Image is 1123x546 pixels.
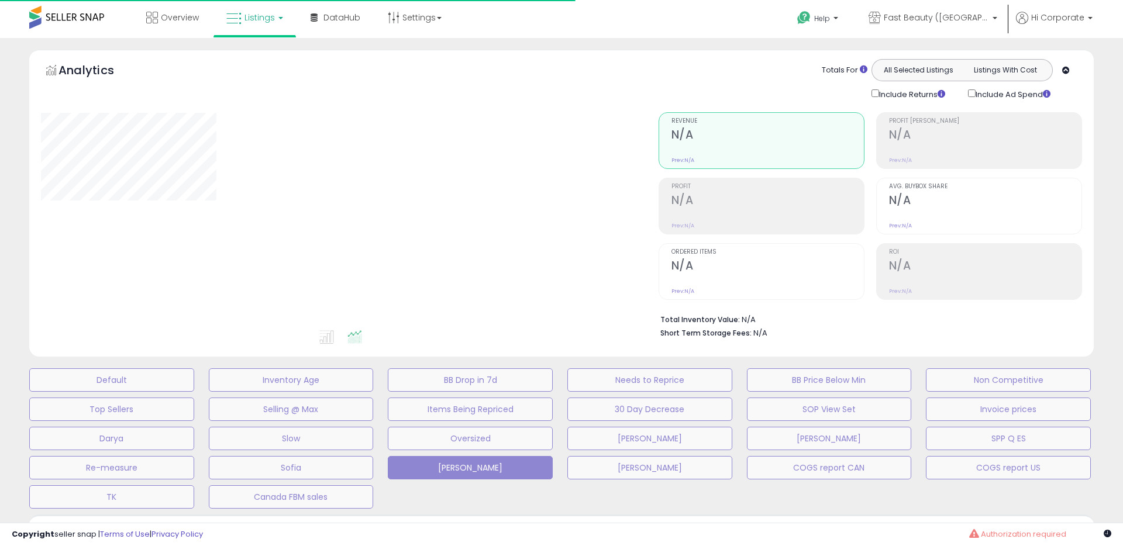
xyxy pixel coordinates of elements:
[797,11,811,25] i: Get Help
[959,87,1069,101] div: Include Ad Spend
[889,249,1081,255] span: ROI
[962,63,1049,78] button: Listings With Cost
[671,259,864,275] h2: N/A
[671,288,694,295] small: Prev: N/A
[209,427,374,450] button: Slow
[1031,12,1084,23] span: Hi Corporate
[161,12,199,23] span: Overview
[567,398,732,421] button: 30 Day Decrease
[926,368,1091,392] button: Non Competitive
[671,193,864,209] h2: N/A
[29,456,194,479] button: Re-measure
[388,456,553,479] button: [PERSON_NAME]
[747,368,912,392] button: BB Price Below Min
[671,249,864,255] span: Ordered Items
[12,529,203,540] div: seller snap | |
[388,398,553,421] button: Items Being Repriced
[671,157,694,164] small: Prev: N/A
[209,398,374,421] button: Selling @ Max
[788,2,850,38] a: Help
[671,222,694,229] small: Prev: N/A
[889,128,1081,144] h2: N/A
[889,259,1081,275] h2: N/A
[567,368,732,392] button: Needs to Reprice
[926,456,1091,479] button: COGS report US
[388,427,553,450] button: Oversized
[926,398,1091,421] button: Invoice prices
[660,315,740,324] b: Total Inventory Value:
[29,427,194,450] button: Darya
[889,193,1081,209] h2: N/A
[388,368,553,392] button: BB Drop in 7d
[29,368,194,392] button: Default
[889,157,912,164] small: Prev: N/A
[822,65,867,76] div: Totals For
[747,398,912,421] button: SOP View Set
[209,368,374,392] button: Inventory Age
[660,312,1073,326] li: N/A
[29,485,194,509] button: TK
[58,62,137,81] h5: Analytics
[747,456,912,479] button: COGS report CAN
[209,485,374,509] button: Canada FBM sales
[753,327,767,338] span: N/A
[889,222,912,229] small: Prev: N/A
[567,456,732,479] button: [PERSON_NAME]
[889,184,1081,190] span: Avg. Buybox Share
[567,427,732,450] button: [PERSON_NAME]
[1016,12,1093,38] a: Hi Corporate
[863,87,959,101] div: Include Returns
[814,13,830,23] span: Help
[926,427,1091,450] button: SPP Q ES
[884,12,989,23] span: Fast Beauty ([GEOGRAPHIC_DATA])
[875,63,962,78] button: All Selected Listings
[671,128,864,144] h2: N/A
[889,118,1081,125] span: Profit [PERSON_NAME]
[244,12,275,23] span: Listings
[29,398,194,421] button: Top Sellers
[323,12,360,23] span: DataHub
[747,427,912,450] button: [PERSON_NAME]
[671,184,864,190] span: Profit
[660,328,752,338] b: Short Term Storage Fees:
[889,288,912,295] small: Prev: N/A
[12,528,54,540] strong: Copyright
[671,118,864,125] span: Revenue
[209,456,374,479] button: Sofia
